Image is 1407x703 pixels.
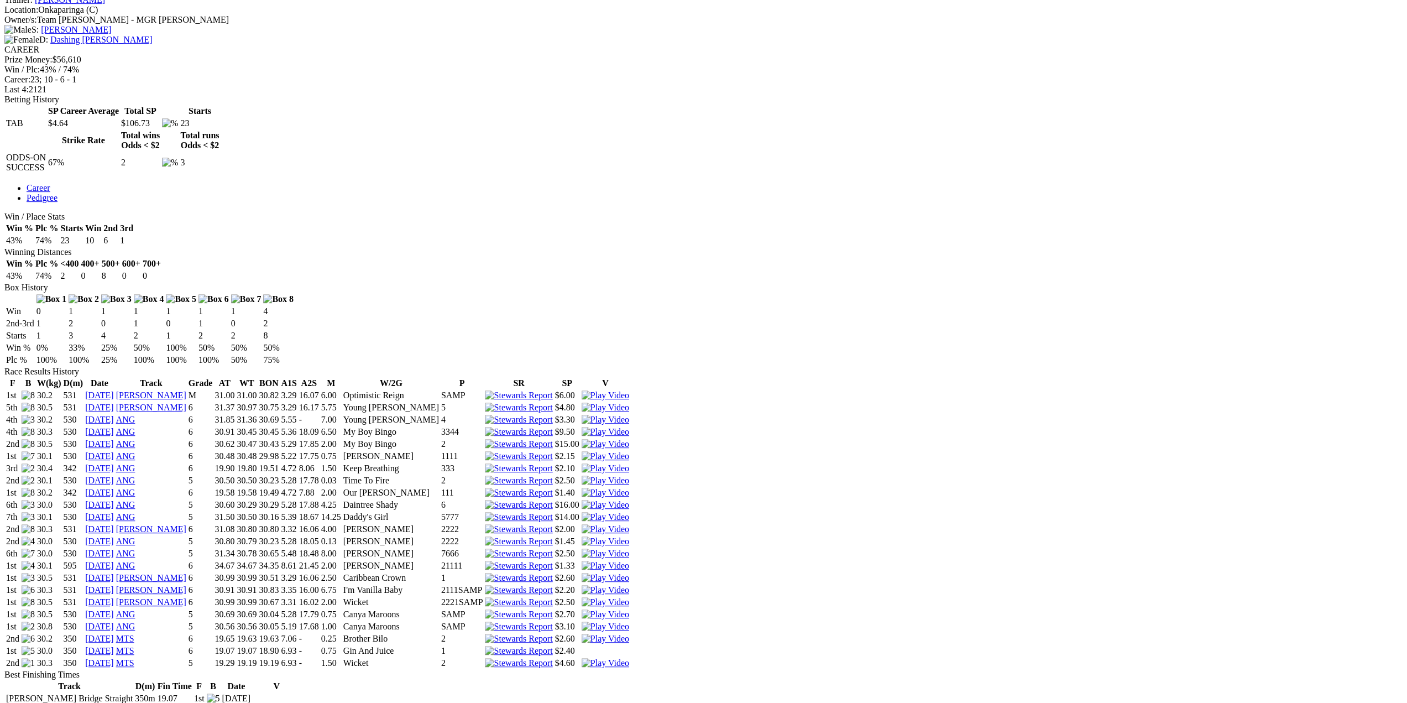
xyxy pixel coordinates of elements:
img: Play Video [582,488,629,498]
td: 50% [263,342,294,353]
a: [DATE] [85,537,114,546]
img: 6 [22,634,35,644]
td: 3.29 [280,402,297,413]
img: Stewards Report [485,439,552,449]
td: 31.00 [236,390,257,401]
img: Stewards Report [485,403,552,413]
a: [DATE] [85,464,114,473]
th: AT [214,378,235,389]
img: Play Video [582,561,629,571]
span: Prize Money: [4,55,53,64]
td: SAMP [441,390,484,401]
a: [DATE] [85,415,114,424]
img: Stewards Report [485,476,552,486]
a: [PERSON_NAME] [116,585,186,595]
th: Plc % [35,223,59,234]
td: 23 [60,235,83,246]
td: 1 [68,306,100,317]
td: $106.73 [121,118,160,129]
th: WT [236,378,257,389]
img: Play Video [582,427,629,437]
th: <400 [60,258,79,269]
td: M [188,390,213,401]
td: 30.75 [258,402,279,413]
a: ANG [116,512,135,522]
a: View replay [582,427,629,436]
th: Total runs Odds < $2 [180,130,219,151]
img: Play Video [582,537,629,546]
td: 50% [133,342,165,353]
td: 31.00 [214,390,235,401]
img: Play Video [582,585,629,595]
td: 67% [48,152,119,173]
td: 1 [198,306,229,317]
th: Starts [180,106,219,117]
a: Career [27,183,50,192]
img: Play Video [582,658,629,668]
td: 16.07 [299,390,320,401]
th: 700+ [142,258,161,269]
td: 1 [36,318,67,329]
td: 5th [6,402,20,413]
a: View replay [582,488,629,497]
div: Team [PERSON_NAME] - MGR [PERSON_NAME] [4,15,1403,25]
td: 74% [35,270,59,282]
td: 50% [231,355,262,366]
td: 4 [101,330,132,341]
img: Play Video [582,634,629,644]
td: 100% [165,355,197,366]
a: [DATE] [85,488,114,497]
a: ANG [116,427,135,436]
th: W(kg) [36,378,62,389]
td: 30.82 [258,390,279,401]
a: ANG [116,415,135,424]
td: 0 [36,306,67,317]
a: Dashing [PERSON_NAME] [50,35,152,44]
img: Play Video [582,500,629,510]
td: 6 [103,235,118,246]
img: Stewards Report [485,488,552,498]
a: View replay [582,524,629,534]
td: 2 [133,330,165,341]
th: W/2G [343,378,440,389]
th: B [21,378,35,389]
a: View replay [582,476,629,485]
td: 3.29 [280,390,297,401]
th: Starts [60,223,83,234]
a: View replay [582,610,629,619]
a: [DATE] [85,622,114,631]
th: Win % [6,258,34,269]
img: Play Video [582,573,629,583]
a: [DATE] [85,524,114,534]
img: Box 4 [134,294,164,304]
a: ANG [116,549,135,558]
a: MTS [116,658,134,668]
td: Optimistic Reign [343,390,440,401]
td: ODDS-ON SUCCESS [6,152,46,173]
td: 2nd-3rd [6,318,35,329]
img: 4 [22,561,35,571]
td: 10 [85,235,102,246]
a: View replay [582,512,629,522]
img: Stewards Report [485,537,552,546]
th: Grade [188,378,213,389]
a: [DATE] [85,403,114,412]
img: Box 8 [263,294,294,304]
a: View replay [582,439,629,449]
img: Box 2 [69,294,99,304]
td: Win [6,306,35,317]
a: View replay [582,622,629,631]
td: 1 [165,306,197,317]
td: 50% [231,342,262,353]
img: Play Video [582,439,629,449]
img: Play Video [582,597,629,607]
a: [DATE] [85,646,114,655]
a: ANG [116,537,135,546]
td: 2 [60,270,79,282]
td: TAB [6,118,46,129]
img: Box 7 [231,294,261,304]
a: [DATE] [85,439,114,449]
img: Stewards Report [485,597,552,607]
span: D: [4,35,48,44]
td: 0% [36,342,67,353]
